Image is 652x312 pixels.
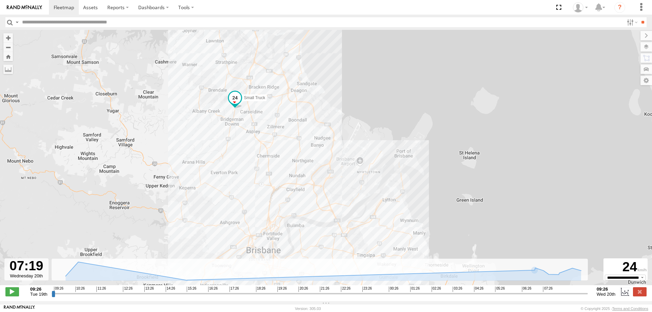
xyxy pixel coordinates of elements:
a: Terms and Conditions [612,307,648,311]
span: 09:26 [54,287,64,292]
label: Close [633,287,647,296]
strong: 09:26 [30,287,48,292]
label: Play/Stop [5,287,19,296]
span: 07:26 [543,287,553,292]
span: 11:26 [96,287,106,292]
button: Zoom in [3,33,13,42]
span: 17:26 [230,287,239,292]
span: 18:26 [256,287,266,292]
span: 21:26 [320,287,329,292]
div: Laura Van Bruggen [570,2,590,13]
span: 05:26 [495,287,505,292]
span: 16:26 [208,287,218,292]
span: 14:26 [166,287,175,292]
span: Tue 19th Aug 2025 [30,292,48,297]
span: Wed 20th Aug 2025 [597,292,615,297]
span: 01:26 [410,287,420,292]
span: 23:26 [362,287,372,292]
label: Map Settings [640,76,652,85]
div: Version: 305.03 [295,307,321,311]
span: 12:26 [123,287,132,292]
span: 04:26 [474,287,484,292]
a: Visit our Website [4,305,35,312]
span: Small Truck [244,95,265,100]
label: Measure [3,65,13,74]
span: 20:26 [298,287,308,292]
span: 19:26 [277,287,287,292]
span: 06:26 [522,287,531,292]
span: 02:26 [432,287,441,292]
span: 13:26 [144,287,154,292]
div: © Copyright 2025 - [581,307,648,311]
span: 10:26 [75,287,85,292]
span: 15:26 [187,287,196,292]
label: Search Filter Options [624,17,639,27]
span: 03:26 [453,287,462,292]
button: Zoom Home [3,52,13,61]
span: 22:26 [341,287,350,292]
label: Search Query [14,17,20,27]
div: 24 [604,259,647,275]
button: Zoom out [3,42,13,52]
strong: 09:26 [597,287,615,292]
span: 00:26 [389,287,398,292]
img: rand-logo.svg [7,5,42,10]
i: ? [614,2,625,13]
